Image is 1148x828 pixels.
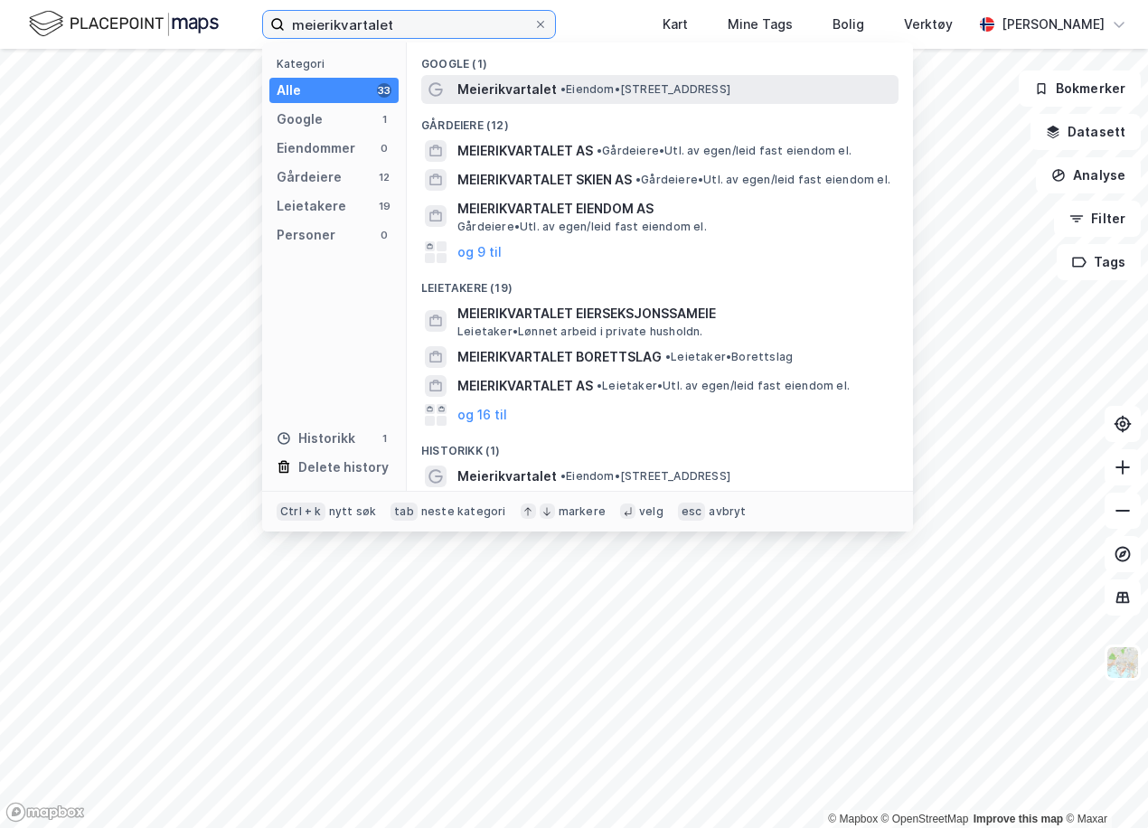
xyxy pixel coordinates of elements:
div: neste kategori [421,504,506,519]
span: MEIERIKVARTALET SKIEN AS [457,169,632,191]
span: MEIERIKVARTALET EIENDOM AS [457,198,891,220]
div: Mine Tags [728,14,793,35]
span: • [665,350,671,363]
div: markere [559,504,606,519]
div: Google [277,108,323,130]
a: Mapbox homepage [5,802,85,823]
span: MEIERIKVARTALET AS [457,375,593,397]
div: Eiendommer [277,137,355,159]
span: Eiendom • [STREET_ADDRESS] [560,469,730,484]
button: Datasett [1030,114,1141,150]
div: Historikk (1) [407,429,913,462]
iframe: Chat Widget [1058,741,1148,828]
div: 0 [377,141,391,155]
span: • [597,379,602,392]
a: Improve this map [974,813,1063,825]
div: Kontrollprogram for chat [1058,741,1148,828]
div: 1 [377,431,391,446]
button: Filter [1054,201,1141,237]
span: Meierikvartalet [457,466,557,487]
span: Gårdeiere • Utl. av egen/leid fast eiendom el. [597,144,852,158]
div: Delete history [298,456,389,478]
img: logo.f888ab2527a4732fd821a326f86c7f29.svg [29,8,219,40]
button: og 16 til [457,404,507,426]
button: Bokmerker [1019,71,1141,107]
div: Ctrl + k [277,503,325,521]
span: Gårdeiere • Utl. av egen/leid fast eiendom el. [635,173,890,187]
div: Alle [277,80,301,101]
a: Mapbox [828,813,878,825]
div: 33 [377,83,391,98]
div: Gårdeiere [277,166,342,188]
span: • [597,144,602,157]
span: Eiendom • [STREET_ADDRESS] [560,82,730,97]
div: 1 [377,112,391,127]
button: og 9 til [457,241,502,263]
div: Bolig [833,14,864,35]
div: Personer [277,224,335,246]
div: 19 [377,199,391,213]
span: Meierikvartalet [457,79,557,100]
div: tab [391,503,418,521]
div: Leietakere [277,195,346,217]
span: Gårdeiere • Utl. av egen/leid fast eiendom el. [457,220,707,234]
button: Analyse [1036,157,1141,193]
div: 12 [377,170,391,184]
span: • [635,173,641,186]
div: [PERSON_NAME] [1002,14,1105,35]
span: MEIERIKVARTALET AS [457,140,593,162]
span: Leietaker • Lønnet arbeid i private husholdn. [457,325,703,339]
span: MEIERIKVARTALET EIERSEKSJONSSAMEIE [457,303,891,325]
span: • [560,82,566,96]
span: Leietaker • Borettslag [665,350,793,364]
div: Kategori [277,57,399,71]
a: OpenStreetMap [881,813,969,825]
div: esc [678,503,706,521]
div: Google (1) [407,42,913,75]
div: Historikk [277,428,355,449]
div: Kart [663,14,688,35]
div: avbryt [709,504,746,519]
span: Leietaker • Utl. av egen/leid fast eiendom el. [597,379,850,393]
input: Søk på adresse, matrikkel, gårdeiere, leietakere eller personer [285,11,533,38]
div: nytt søk [329,504,377,519]
div: 0 [377,228,391,242]
span: MEIERIKVARTALET BORETTSLAG [457,346,662,368]
img: Z [1106,645,1140,680]
button: Tags [1057,244,1141,280]
div: velg [639,504,663,519]
div: Leietakere (19) [407,267,913,299]
span: • [560,469,566,483]
div: Verktøy [904,14,953,35]
div: Gårdeiere (12) [407,104,913,136]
